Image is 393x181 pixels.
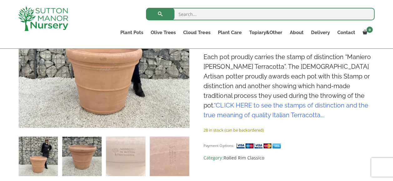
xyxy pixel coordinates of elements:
[366,27,373,33] span: 0
[106,137,145,176] img: Terracotta Tuscan Pot Rolled Rim Large 80 (Handmade) - Image 3
[286,28,307,37] a: About
[204,126,375,134] p: 28 in stock (can be backordered)
[245,28,286,37] a: Topiary&Other
[359,28,375,37] a: 0
[179,28,214,37] a: Cloud Trees
[204,143,234,148] small: Payment Options:
[147,28,179,37] a: Olive Trees
[62,137,101,176] img: Terracotta Tuscan Pot Rolled Rim Large 80 (Handmade) - Image 2
[117,28,147,37] a: Plant Pots
[204,102,368,119] a: CLICK HERE to see the stamps of distinction and the true meaning of quality Italian Terracotta
[204,53,370,119] span: Each pot proudly carries the stamp of distinction “Maniero [PERSON_NAME] Terracotta”. The [DEMOGR...
[18,6,68,31] img: logo
[150,137,189,176] img: Terracotta Tuscan Pot Rolled Rim Large 80 (Handmade) - Image 4
[204,102,368,119] span: “ ….
[204,154,375,162] span: Category:
[223,155,264,161] a: Rolled Rim Classico
[214,28,245,37] a: Plant Care
[307,28,333,37] a: Delivery
[19,137,58,176] img: Terracotta Tuscan Pot Rolled Rim Large 80 (Handmade)
[236,143,283,149] img: payment supported
[146,8,375,20] input: Search...
[333,28,359,37] a: Contact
